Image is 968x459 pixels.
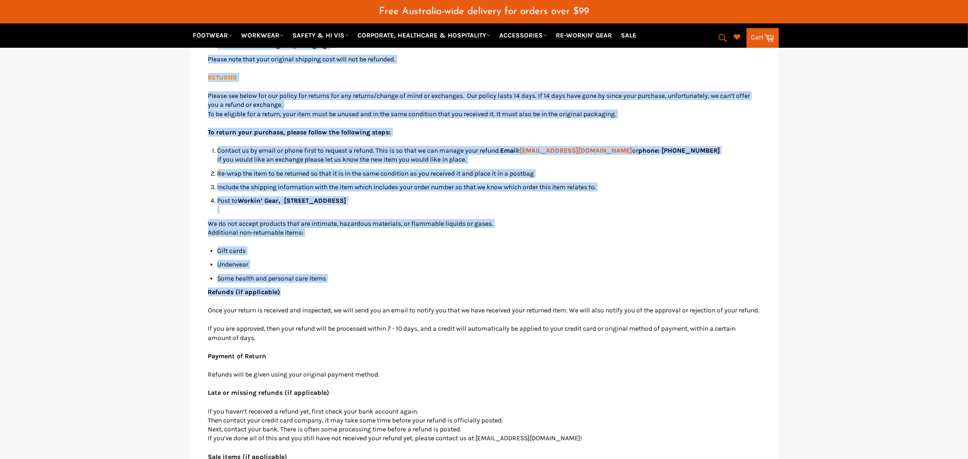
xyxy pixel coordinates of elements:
p: Once your return is received and inspected, we will send you an email to notify you that we have ... [208,306,760,315]
li: Re-wrap the item to be returned so that it is in the same condition as you received it and place ... [218,169,760,178]
strong: Late or missing refunds (if applicable) [208,389,330,397]
a: FOOTWEAR [189,27,236,44]
p: Refunds will be given using your original payment method. [208,370,760,379]
a: SALE [618,27,640,44]
li: Include the shipping information with the item which includes your order number so that we know w... [218,183,760,192]
a: Cart [747,28,779,48]
p: We do not accept products that are intimate, hazardous materials, or flammable liquids or gases. ... [208,219,760,237]
strong: RETURNS [208,74,237,81]
li: Underwear [218,260,760,269]
a: CORPORATE, HEALTHCARE & HOSPITALITY [354,27,495,44]
strong: Email: [501,147,633,155]
p: If you are approved, then your refund will be processed within 7 - 10 days, and a credit will aut... [208,324,760,342]
a: ACCESSORIES [496,27,551,44]
strong: To return your purchase, please follow the following steps: [208,128,391,136]
strong: phone: [PHONE_NUMBER] [639,147,721,155]
a: WORKWEAR [238,27,288,44]
a: SAFETY & HI VIS [289,27,353,44]
li: Contact us by email or phone first to request a refund. This is so that we can manage your refund... [218,146,760,164]
strong: Workin’ Gear, [STREET_ADDRESS] [238,197,347,205]
strong: Payment of Return [208,352,267,360]
li: Gift cards [218,246,760,255]
span: Free Australia-wide delivery for orders over $99 [379,7,589,16]
li: Some health and personal care items [218,274,760,283]
strong: Refunds (if applicable) [208,288,281,296]
p: Please see below for our policy for returns for any returns/change of mind or exchanges. Our poli... [208,91,760,118]
p: If you haven’t received a refund yet, first check your bank account again. Then contact your cred... [208,407,760,443]
a: RE-WORKIN' GEAR [553,27,616,44]
a: [EMAIL_ADDRESS][DOMAIN_NAME] [520,147,633,155]
p: Please note that your original shipping cost will not be refunded. [208,55,760,64]
li: Post to [218,196,760,215]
